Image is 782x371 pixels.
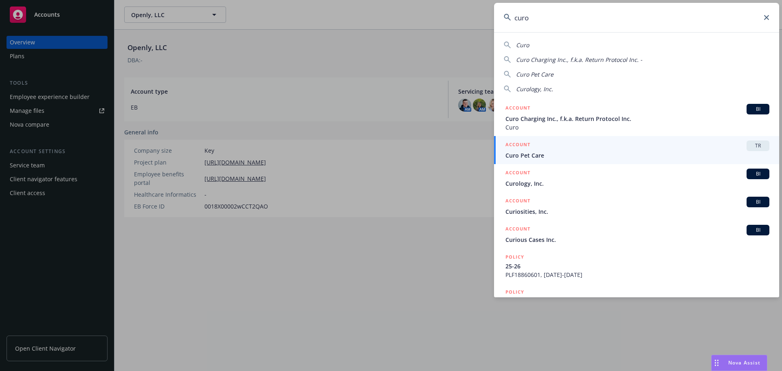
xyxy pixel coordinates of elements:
span: PLF18860601, [DATE]-[DATE] [505,270,769,279]
a: ACCOUNTBICurology, Inc. [494,164,779,192]
span: Curious Cases Inc. [505,235,769,244]
input: Search... [494,3,779,32]
span: Curo Pet Care [516,70,554,78]
span: 25-26 [505,297,769,305]
span: Curo [505,123,769,132]
span: 25-26 [505,262,769,270]
span: Curo Charging Inc., f.k.a. Return Protocol Inc. [505,114,769,123]
span: BI [750,226,766,234]
span: Curology, Inc. [516,85,553,93]
span: Nova Assist [728,359,760,366]
span: Curiosities, Inc. [505,207,769,216]
h5: ACCOUNT [505,104,530,114]
span: BI [750,170,766,178]
span: Curo Charging Inc., f.k.a. Return Protocol Inc. - [516,56,642,64]
h5: ACCOUNT [505,169,530,178]
h5: POLICY [505,253,524,261]
button: Nova Assist [711,355,767,371]
a: ACCOUNTTRCuro Pet Care [494,136,779,164]
h5: POLICY [505,288,524,296]
span: Curo [516,41,529,49]
a: ACCOUNTBICuriosities, Inc. [494,192,779,220]
h5: ACCOUNT [505,197,530,206]
a: POLICY25-26 [494,283,779,318]
div: Drag to move [712,355,722,371]
span: Curo Pet Care [505,151,769,160]
a: ACCOUNTBICurious Cases Inc. [494,220,779,248]
span: BI [750,198,766,206]
span: TR [750,142,766,149]
a: ACCOUNTBICuro Charging Inc., f.k.a. Return Protocol Inc.Curo [494,99,779,136]
span: BI [750,105,766,113]
a: POLICY25-26PLF18860601, [DATE]-[DATE] [494,248,779,283]
span: Curology, Inc. [505,179,769,188]
h5: ACCOUNT [505,140,530,150]
h5: ACCOUNT [505,225,530,235]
